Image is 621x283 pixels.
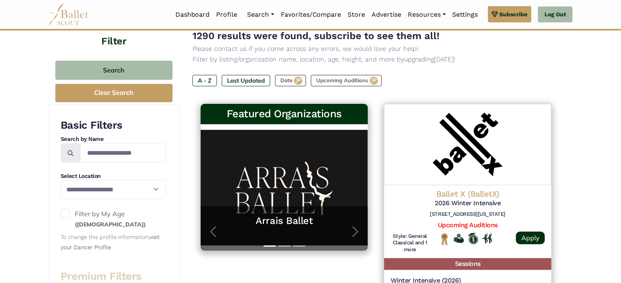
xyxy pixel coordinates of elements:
[61,209,166,230] label: Filter by My Age
[482,233,492,244] img: In Person
[488,6,531,22] a: Subscribe
[192,54,560,65] p: Filter by listing/organization name, location, age, height, and more by [DATE]!
[55,84,173,102] button: Clear Search
[207,107,361,121] h3: Featured Organizations
[384,258,551,270] h5: Sessions
[275,75,306,86] label: Date
[172,6,213,23] a: Dashboard
[404,55,434,63] a: upgrading
[438,221,498,229] a: Upcoming Auditions
[192,44,560,54] p: Please contact us if you come across any errors, we would love your help!
[222,75,270,86] label: Last Updated
[61,118,166,132] h3: Basic Filters
[80,143,166,162] input: Search by names...
[55,61,173,80] button: Search
[454,234,464,243] img: Offers Financial Aid
[391,199,545,208] h5: 2026 Winter Intensive
[500,10,528,19] span: Subscribe
[192,75,217,86] label: A - Z
[264,241,276,251] button: Slide 1
[61,135,166,143] h4: Search by Name
[384,104,551,185] img: Logo
[391,233,429,254] h6: Style: General Classical and 1 more
[61,234,160,251] small: To change this profile information,
[449,6,481,23] a: Settings
[440,233,450,246] img: National
[293,241,305,251] button: Slide 3
[75,221,146,228] small: ([DEMOGRAPHIC_DATA])
[213,6,241,23] a: Profile
[311,75,382,86] label: Upcoming Auditions
[538,7,573,23] a: Log Out
[468,233,478,244] img: Offers Scholarship
[61,172,166,180] h4: Select Location
[48,15,179,48] h4: Filter
[192,30,440,42] span: 1290 results were found, subscribe to see them all!
[278,241,291,251] button: Slide 2
[391,211,545,218] h6: [STREET_ADDRESS][US_STATE]
[345,6,369,23] a: Store
[405,6,449,23] a: Resources
[244,6,278,23] a: Search
[209,215,360,227] a: Arrais Ballet
[391,189,545,199] h4: Ballet X (BalletX)
[516,232,545,244] a: Apply
[369,6,405,23] a: Advertise
[492,10,498,19] img: gem.svg
[278,6,345,23] a: Favorites/Compare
